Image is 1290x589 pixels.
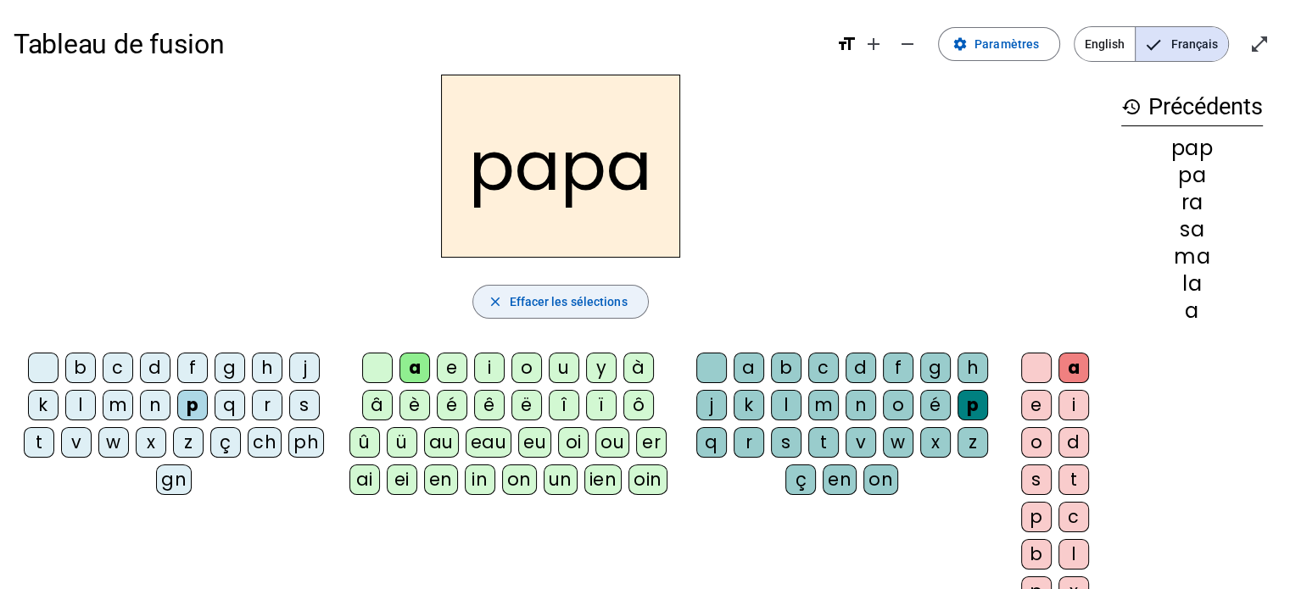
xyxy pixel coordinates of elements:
[846,390,876,420] div: n
[771,353,801,383] div: b
[1058,539,1089,570] div: l
[1021,502,1052,532] div: p
[511,390,542,420] div: ë
[628,464,667,495] div: oin
[857,27,891,61] button: Augmenter la taille de la police
[549,353,579,383] div: u
[958,427,988,458] div: z
[1058,390,1089,420] div: i
[28,390,59,420] div: k
[474,353,505,383] div: i
[1021,464,1052,495] div: s
[65,390,96,420] div: l
[252,390,282,420] div: r
[424,427,459,458] div: au
[1058,464,1089,495] div: t
[465,464,495,495] div: in
[696,427,727,458] div: q
[1021,390,1052,420] div: e
[140,390,170,420] div: n
[883,353,913,383] div: f
[696,390,727,420] div: j
[586,390,617,420] div: ï
[173,427,204,458] div: z
[734,390,764,420] div: k
[61,427,92,458] div: v
[863,464,898,495] div: on
[1121,138,1263,158] div: pap
[248,427,282,458] div: ch
[891,27,924,61] button: Diminuer la taille de la police
[544,464,578,495] div: un
[103,390,133,420] div: m
[836,34,857,54] mat-icon: format_size
[883,427,913,458] div: w
[215,390,245,420] div: q
[1021,539,1052,570] div: b
[1243,27,1276,61] button: Entrer en plein écran
[215,353,245,383] div: g
[437,390,467,420] div: é
[734,353,764,383] div: a
[1058,427,1089,458] div: d
[808,390,839,420] div: m
[549,390,579,420] div: î
[502,464,537,495] div: on
[558,427,589,458] div: oi
[920,427,951,458] div: x
[399,353,430,383] div: a
[1121,247,1263,267] div: ma
[584,464,623,495] div: ien
[920,390,951,420] div: é
[103,353,133,383] div: c
[1021,427,1052,458] div: o
[437,353,467,383] div: e
[938,27,1060,61] button: Paramètres
[1058,353,1089,383] div: a
[808,427,839,458] div: t
[974,34,1039,54] span: Paramètres
[1074,26,1229,62] mat-button-toggle-group: Language selection
[771,427,801,458] div: s
[897,34,918,54] mat-icon: remove
[1121,88,1263,126] h3: Précédents
[883,390,913,420] div: o
[136,427,166,458] div: x
[177,390,208,420] div: p
[623,353,654,383] div: à
[65,353,96,383] div: b
[466,427,512,458] div: eau
[1121,301,1263,321] div: a
[288,427,324,458] div: ph
[289,390,320,420] div: s
[958,353,988,383] div: h
[863,34,884,54] mat-icon: add
[1121,97,1142,117] mat-icon: history
[387,427,417,458] div: ü
[952,36,968,52] mat-icon: settings
[177,353,208,383] div: f
[362,390,393,420] div: â
[14,17,823,71] h1: Tableau de fusion
[424,464,458,495] div: en
[24,427,54,458] div: t
[518,427,551,458] div: eu
[1249,34,1270,54] mat-icon: open_in_full
[487,294,502,309] mat-icon: close
[210,427,241,458] div: ç
[785,464,816,495] div: ç
[140,353,170,383] div: d
[399,390,430,420] div: è
[349,427,380,458] div: û
[808,353,839,383] div: c
[1058,502,1089,532] div: c
[595,427,629,458] div: ou
[958,390,988,420] div: p
[511,353,542,383] div: o
[156,464,192,495] div: gn
[98,427,129,458] div: w
[472,285,648,319] button: Effacer les sélections
[1121,192,1263,213] div: ra
[920,353,951,383] div: g
[734,427,764,458] div: r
